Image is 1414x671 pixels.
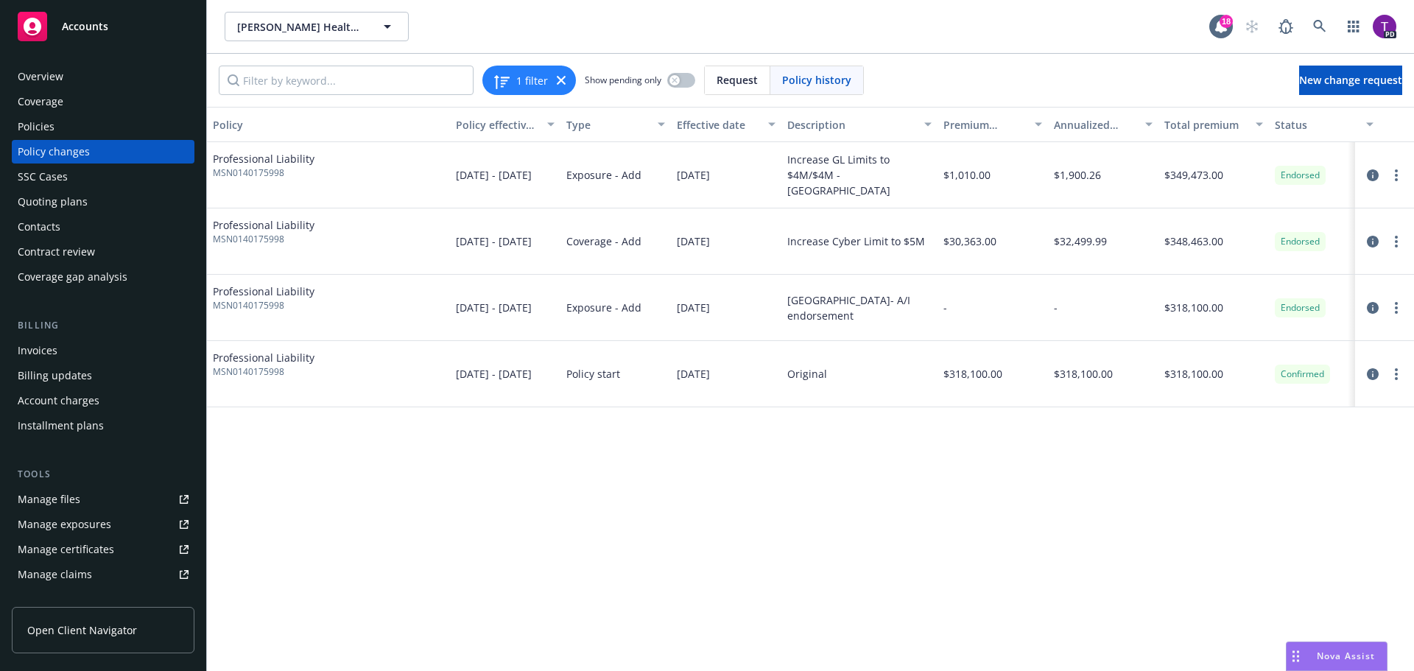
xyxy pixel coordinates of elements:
[213,117,444,133] div: Policy
[18,165,68,189] div: SSC Cases
[1220,15,1233,28] div: 18
[225,12,409,41] button: [PERSON_NAME] Health, Inc.
[560,107,671,142] button: Type
[18,115,54,138] div: Policies
[12,190,194,214] a: Quoting plans
[677,300,710,315] span: [DATE]
[516,73,548,88] span: 1 filter
[27,622,137,638] span: Open Client Navigator
[18,588,87,611] div: Manage BORs
[1287,642,1305,670] div: Drag to move
[943,300,947,315] span: -
[12,588,194,611] a: Manage BORs
[943,117,1026,133] div: Premium change
[1275,117,1357,133] div: Status
[1164,366,1223,382] span: $318,100.00
[213,233,314,246] span: MSN0140175998
[1237,12,1267,41] a: Start snowing
[787,233,925,249] div: Increase Cyber Limit to $5M
[566,167,641,183] span: Exposure - Add
[1164,167,1223,183] span: $349,473.00
[1164,117,1247,133] div: Total premium
[213,365,314,379] span: MSN0140175998
[18,65,63,88] div: Overview
[787,366,827,382] div: Original
[781,107,938,142] button: Description
[1286,642,1387,671] button: Nova Assist
[1054,300,1058,315] span: -
[1281,235,1320,248] span: Endorsed
[717,72,758,88] span: Request
[1281,301,1320,315] span: Endorsed
[18,488,80,511] div: Manage files
[1054,233,1107,249] span: $32,499.99
[18,215,60,239] div: Contacts
[12,265,194,289] a: Coverage gap analysis
[12,513,194,536] a: Manage exposures
[12,414,194,438] a: Installment plans
[12,240,194,264] a: Contract review
[18,414,104,438] div: Installment plans
[213,217,314,233] span: Professional Liability
[1317,650,1375,662] span: Nova Assist
[207,107,450,142] button: Policy
[12,467,194,482] div: Tools
[12,215,194,239] a: Contacts
[18,364,92,387] div: Billing updates
[1164,300,1223,315] span: $318,100.00
[1054,117,1136,133] div: Annualized total premium change
[1299,66,1402,95] a: New change request
[1271,12,1301,41] a: Report a Bug
[12,165,194,189] a: SSC Cases
[585,74,661,86] span: Show pending only
[62,21,108,32] span: Accounts
[566,117,649,133] div: Type
[1387,299,1405,317] a: more
[456,366,532,382] span: [DATE] - [DATE]
[18,513,111,536] div: Manage exposures
[1387,166,1405,184] a: more
[12,65,194,88] a: Overview
[1299,73,1402,87] span: New change request
[787,117,915,133] div: Description
[677,117,759,133] div: Effective date
[12,90,194,113] a: Coverage
[943,167,991,183] span: $1,010.00
[1054,167,1101,183] span: $1,900.26
[12,488,194,511] a: Manage files
[18,563,92,586] div: Manage claims
[18,190,88,214] div: Quoting plans
[1339,12,1368,41] a: Switch app
[943,366,1002,382] span: $318,100.00
[213,350,314,365] span: Professional Liability
[677,233,710,249] span: [DATE]
[1164,233,1223,249] span: $348,463.00
[1373,15,1396,38] img: photo
[456,167,532,183] span: [DATE] - [DATE]
[1281,368,1324,381] span: Confirmed
[18,389,99,412] div: Account charges
[237,19,365,35] span: [PERSON_NAME] Health, Inc.
[671,107,781,142] button: Effective date
[456,233,532,249] span: [DATE] - [DATE]
[456,117,538,133] div: Policy effective dates
[1281,169,1320,182] span: Endorsed
[1364,365,1382,383] a: circleInformation
[1364,166,1382,184] a: circleInformation
[450,107,560,142] button: Policy effective dates
[12,389,194,412] a: Account charges
[12,140,194,164] a: Policy changes
[213,284,314,299] span: Professional Liability
[12,318,194,333] div: Billing
[18,140,90,164] div: Policy changes
[219,66,474,95] input: Filter by keyword...
[18,240,95,264] div: Contract review
[1387,233,1405,250] a: more
[677,366,710,382] span: [DATE]
[12,563,194,586] a: Manage claims
[1048,107,1158,142] button: Annualized total premium change
[1158,107,1269,142] button: Total premium
[12,364,194,387] a: Billing updates
[566,366,620,382] span: Policy start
